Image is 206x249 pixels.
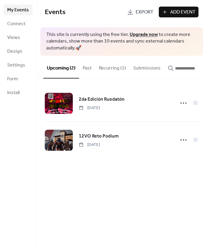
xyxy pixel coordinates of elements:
span: Add Event [170,9,195,16]
a: Install [4,87,32,98]
span: [DATE] [79,105,100,111]
span: [DATE] [79,142,100,148]
span: Events [45,6,66,19]
a: Settings [4,60,32,70]
a: Design [4,46,32,57]
span: Settings [7,62,25,69]
a: 2da Edición Ruedatón [79,96,125,103]
button: Add Event [159,7,198,17]
button: Submissions [130,56,164,78]
button: Recurring (1) [95,56,130,78]
span: Install [7,89,20,96]
a: Form [4,73,32,84]
button: Upcoming (2) [43,56,79,79]
a: Upgrade now [130,30,158,39]
a: My Events [4,4,32,15]
a: 12VO Reto Podium [79,132,119,140]
span: Connect [7,20,26,28]
span: Export [136,9,153,16]
span: Design [7,48,22,55]
button: Past [79,56,95,78]
a: Connect [4,18,32,29]
span: 2da Edición Ruedatón [79,96,125,103]
span: This site is currently using the free tier. to create more calendars, show more than 10 events an... [46,31,197,52]
span: My Events [7,7,29,14]
a: Export [124,7,156,17]
span: Views [7,34,20,41]
span: Form [7,76,18,83]
a: Views [4,32,32,43]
